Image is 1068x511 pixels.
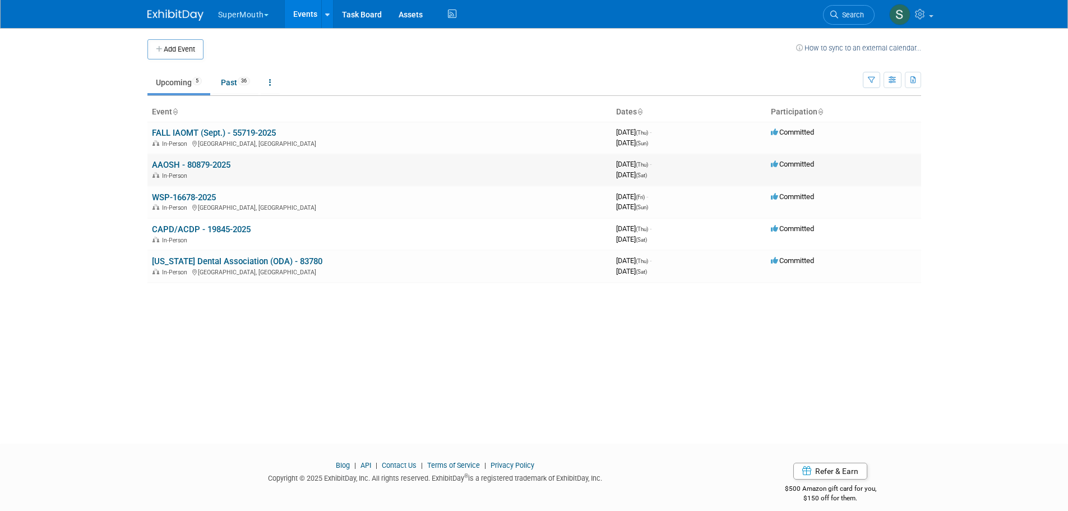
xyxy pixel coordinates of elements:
[636,226,648,232] span: (Thu)
[771,128,814,136] span: Committed
[172,107,178,116] a: Sort by Event Name
[636,130,648,136] span: (Thu)
[636,269,647,275] span: (Sat)
[616,192,648,201] span: [DATE]
[740,477,921,503] div: $500 Amazon gift card for you,
[793,463,867,480] a: Refer & Earn
[152,160,230,170] a: AAOSH - 80879-2025
[152,128,276,138] a: FALL IAOMT (Sept.) - 55719-2025
[152,224,251,234] a: CAPD/ACDP - 19845-2025
[636,162,648,168] span: (Thu)
[636,140,648,146] span: (Sun)
[650,160,651,168] span: -
[616,202,648,211] span: [DATE]
[152,140,159,146] img: In-Person Event
[152,256,322,266] a: [US_STATE] Dental Association (ODA) - 83780
[464,473,468,479] sup: ®
[740,494,921,503] div: $150 off for them.
[771,160,814,168] span: Committed
[616,224,651,233] span: [DATE]
[823,5,875,25] a: Search
[336,461,350,469] a: Blog
[636,172,647,178] span: (Sat)
[152,202,607,211] div: [GEOGRAPHIC_DATA], [GEOGRAPHIC_DATA]
[616,171,647,179] span: [DATE]
[771,256,814,265] span: Committed
[418,461,426,469] span: |
[482,461,489,469] span: |
[192,77,202,85] span: 5
[382,461,417,469] a: Contact Us
[771,224,814,233] span: Committed
[238,77,250,85] span: 36
[147,103,612,122] th: Event
[650,128,651,136] span: -
[162,269,191,276] span: In-Person
[637,107,642,116] a: Sort by Start Date
[212,72,258,93] a: Past36
[147,10,204,21] img: ExhibitDay
[162,204,191,211] span: In-Person
[766,103,921,122] th: Participation
[491,461,534,469] a: Privacy Policy
[612,103,766,122] th: Dates
[616,235,647,243] span: [DATE]
[646,192,648,201] span: -
[360,461,371,469] a: API
[147,39,204,59] button: Add Event
[616,139,648,147] span: [DATE]
[152,267,607,276] div: [GEOGRAPHIC_DATA], [GEOGRAPHIC_DATA]
[147,72,210,93] a: Upcoming5
[616,256,651,265] span: [DATE]
[152,237,159,242] img: In-Person Event
[427,461,480,469] a: Terms of Service
[152,269,159,274] img: In-Person Event
[636,258,648,264] span: (Thu)
[152,139,607,148] div: [GEOGRAPHIC_DATA], [GEOGRAPHIC_DATA]
[162,237,191,244] span: In-Person
[162,172,191,179] span: In-Person
[352,461,359,469] span: |
[152,204,159,210] img: In-Person Event
[817,107,823,116] a: Sort by Participation Type
[152,172,159,178] img: In-Person Event
[636,237,647,243] span: (Sat)
[616,160,651,168] span: [DATE]
[616,267,647,275] span: [DATE]
[616,128,651,136] span: [DATE]
[636,194,645,200] span: (Fri)
[650,256,651,265] span: -
[152,192,216,202] a: WSP-16678-2025
[889,4,910,25] img: Sam Murphy
[650,224,651,233] span: -
[796,44,921,52] a: How to sync to an external calendar...
[373,461,380,469] span: |
[162,140,191,148] span: In-Person
[636,204,648,210] span: (Sun)
[838,11,864,19] span: Search
[147,471,724,484] div: Copyright © 2025 ExhibitDay, Inc. All rights reserved. ExhibitDay is a registered trademark of Ex...
[771,192,814,201] span: Committed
